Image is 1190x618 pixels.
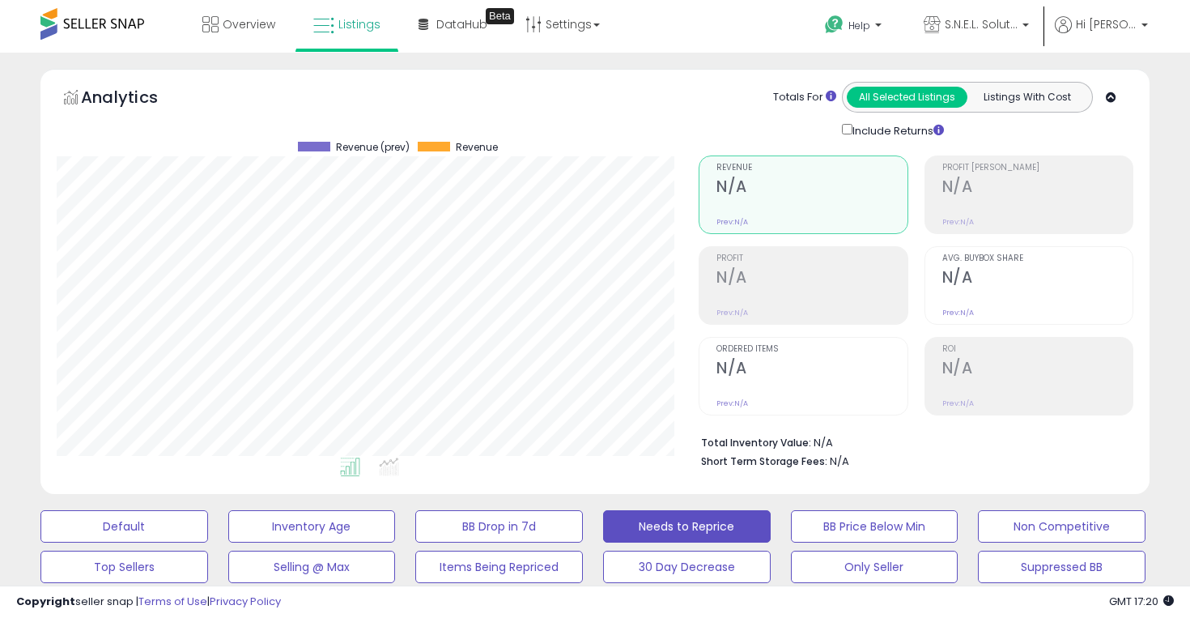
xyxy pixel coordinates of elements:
[942,217,974,227] small: Prev: N/A
[436,16,487,32] span: DataHub
[228,551,396,583] button: Selling @ Max
[701,436,811,450] b: Total Inventory Value:
[716,345,907,354] span: Ordered Items
[228,510,396,543] button: Inventory Age
[716,254,907,263] span: Profit
[456,142,498,153] span: Revenue
[716,268,907,290] h2: N/A
[791,551,958,583] button: Only Seller
[40,551,208,583] button: Top Sellers
[942,268,1133,290] h2: N/A
[830,454,849,469] span: N/A
[16,594,75,609] strong: Copyright
[824,15,844,35] i: Get Help
[716,217,748,227] small: Prev: N/A
[486,8,514,24] div: Tooltip anchor
[967,87,1087,108] button: Listings With Cost
[978,551,1145,583] button: Suppressed BB
[40,510,208,543] button: Default
[415,551,583,583] button: Items Being Repriced
[223,16,275,32] span: Overview
[603,551,771,583] button: 30 Day Decrease
[415,510,583,543] button: BB Drop in 7d
[716,177,907,199] h2: N/A
[716,164,907,173] span: Revenue
[1076,16,1137,32] span: Hi [PERSON_NAME]
[138,594,207,609] a: Terms of Use
[942,164,1133,173] span: Profit [PERSON_NAME]
[945,16,1018,32] span: S.N.E.L. Solutions
[812,2,898,53] a: Help
[701,432,1121,451] li: N/A
[81,86,189,113] h5: Analytics
[1109,594,1174,609] span: 2025-09-8 17:20 GMT
[848,19,870,32] span: Help
[942,177,1133,199] h2: N/A
[978,510,1145,543] button: Non Competitive
[942,399,974,408] small: Prev: N/A
[773,90,836,105] div: Totals For
[716,359,907,381] h2: N/A
[847,87,967,108] button: All Selected Listings
[16,595,281,610] div: seller snap | |
[791,510,958,543] button: BB Price Below Min
[942,359,1133,381] h2: N/A
[1055,16,1148,53] a: Hi [PERSON_NAME]
[716,399,748,408] small: Prev: N/A
[701,454,827,468] b: Short Term Storage Fees:
[942,345,1133,354] span: ROI
[338,16,380,32] span: Listings
[942,308,974,318] small: Prev: N/A
[716,308,748,318] small: Prev: N/A
[603,510,771,543] button: Needs to Reprice
[336,142,410,153] span: Revenue (prev)
[830,121,963,139] div: Include Returns
[210,594,281,609] a: Privacy Policy
[942,254,1133,263] span: Avg. Buybox Share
